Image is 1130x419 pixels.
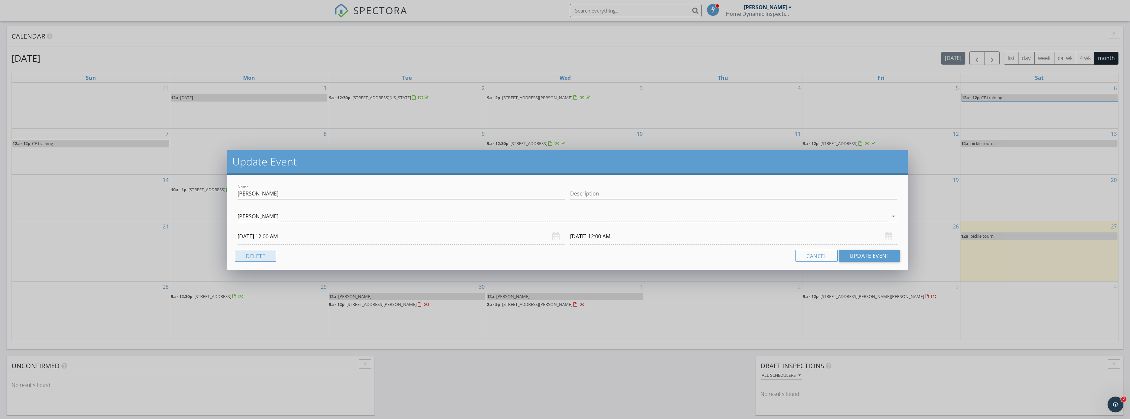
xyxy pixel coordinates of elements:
div: [PERSON_NAME] [238,213,278,219]
input: Select date [570,228,897,245]
iframe: Intercom live chat [1108,397,1123,412]
span: 7 [1121,397,1126,402]
input: Select date [238,228,565,245]
i: arrow_drop_down [889,212,897,220]
h2: Update Event [232,155,903,168]
button: Cancel [795,250,838,262]
button: Update Event [839,250,900,262]
button: Delete [235,250,276,262]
